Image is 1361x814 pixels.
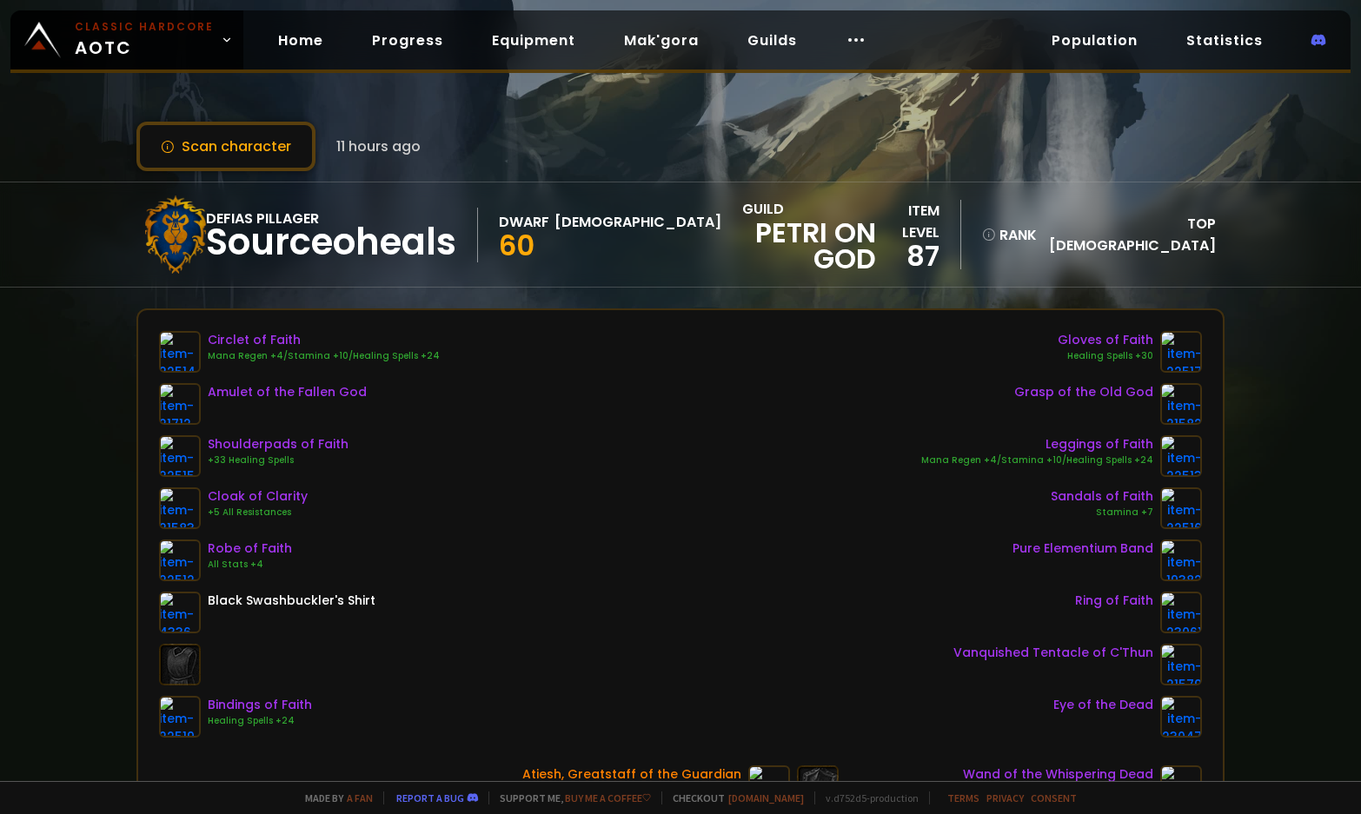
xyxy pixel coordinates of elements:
[814,791,919,804] span: v. d752d5 - production
[159,592,201,633] img: item-4336
[208,435,349,453] div: Shoulderpads of Faith
[1075,592,1153,610] div: Ring of Faith
[1012,539,1153,558] div: Pure Elementium Band
[1038,23,1152,58] a: Population
[208,592,375,610] div: Black Swashbuckler's Shirt
[208,506,308,520] div: +5 All Resistances
[982,224,1031,246] div: rank
[1172,23,1277,58] a: Statistics
[208,453,349,467] div: +33 Healing Spells
[159,383,201,425] img: item-21712
[921,435,1153,453] div: Leggings of Faith
[953,644,1153,662] div: Vanquished Tentacle of C'Thun
[478,23,589,58] a: Equipment
[565,791,651,804] a: Buy me a coffee
[75,19,214,61] span: AOTC
[986,791,1024,804] a: Privacy
[358,23,457,58] a: Progress
[876,243,939,269] div: 87
[208,558,292,572] div: All Stats +4
[159,331,201,373] img: item-22514
[75,19,214,35] small: Classic Hardcore
[1058,349,1153,363] div: Healing Spells +30
[1160,487,1202,529] img: item-22516
[728,791,804,804] a: [DOMAIN_NAME]
[947,791,979,804] a: Terms
[1160,592,1202,633] img: item-23061
[1049,235,1216,255] span: [DEMOGRAPHIC_DATA]
[208,349,440,363] div: Mana Regen +4/Stamina +10/Healing Spells +24
[10,10,243,69] a: Classic HardcoreAOTC
[1160,539,1202,581] img: item-19382
[264,23,337,58] a: Home
[1031,791,1077,804] a: Consent
[159,696,201,738] img: item-22519
[206,208,456,229] div: Defias Pillager
[159,539,201,581] img: item-22512
[208,383,367,401] div: Amulet of the Fallen God
[1160,331,1202,373] img: item-22517
[522,765,741,784] div: Atiesh, Greatstaff of the Guardian
[1014,383,1153,401] div: Grasp of the Old God
[159,435,201,477] img: item-22515
[208,487,308,506] div: Cloak of Clarity
[347,791,373,804] a: a fan
[1040,213,1216,256] div: Top
[742,220,876,272] span: petri on god
[208,539,292,558] div: Robe of Faith
[208,331,440,349] div: Circlet of Faith
[554,211,721,233] div: [DEMOGRAPHIC_DATA]
[295,791,373,804] span: Made by
[336,136,421,157] span: 11 hours ago
[499,226,534,265] span: 60
[208,696,312,714] div: Bindings of Faith
[499,211,549,233] div: Dwarf
[206,229,456,255] div: Sourceoheals
[1160,383,1202,425] img: item-21582
[921,453,1153,467] div: Mana Regen +4/Stamina +10/Healing Spells +24
[876,200,939,243] div: item level
[488,791,651,804] span: Support me,
[396,791,464,804] a: Report a bug
[1051,487,1153,506] div: Sandals of Faith
[610,23,713,58] a: Mak'gora
[661,791,804,804] span: Checkout
[742,198,876,272] div: guild
[1160,696,1202,738] img: item-23047
[1051,506,1153,520] div: Stamina +7
[208,714,312,728] div: Healing Spells +24
[1053,696,1153,714] div: Eye of the Dead
[1160,435,1202,477] img: item-22513
[963,765,1153,784] div: Wand of the Whispering Dead
[159,487,201,529] img: item-21583
[136,122,315,171] button: Scan character
[1160,644,1202,685] img: item-21579
[1058,331,1153,349] div: Gloves of Faith
[734,23,811,58] a: Guilds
